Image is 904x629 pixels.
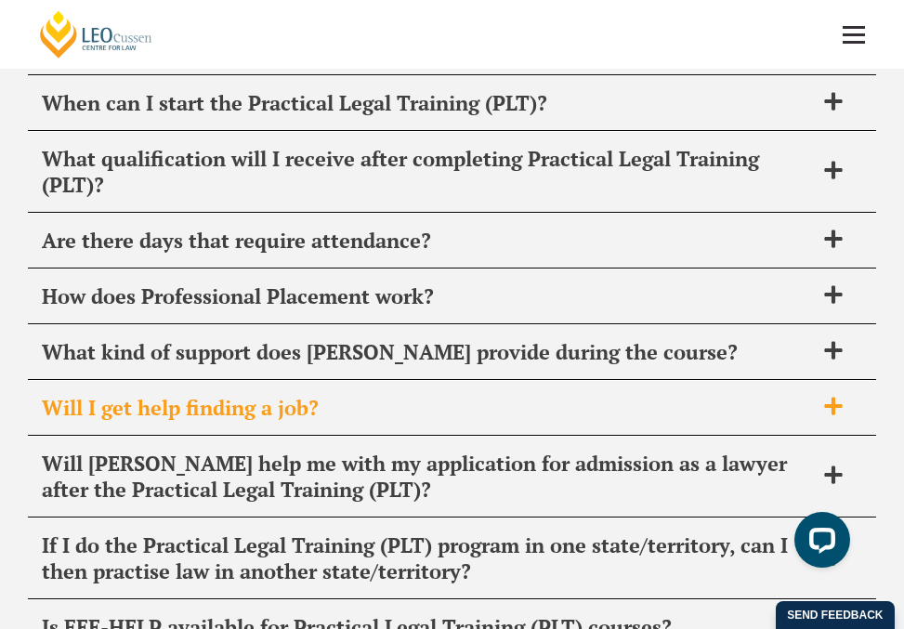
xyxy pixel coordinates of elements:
a: [PERSON_NAME] Centre for Law [37,9,155,59]
h2: When can I start the Practical Legal Training (PLT)? [42,90,814,116]
h2: Are there days that require attendance? [42,228,814,254]
h2: How does Professional Placement work? [42,283,814,309]
h2: What qualification will I receive after completing Practical Legal Training (PLT)? [42,146,814,198]
h2: Will I get help finding a job? [42,395,814,421]
h2: If I do the Practical Legal Training (PLT) program in one state/territory, can I then practise la... [42,532,814,584]
h2: Will [PERSON_NAME] help me with my application for admission as a lawyer after the Practical Lega... [42,451,814,503]
iframe: LiveChat chat widget [780,505,858,583]
h2: What kind of support does [PERSON_NAME] provide during the course? [42,339,814,365]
